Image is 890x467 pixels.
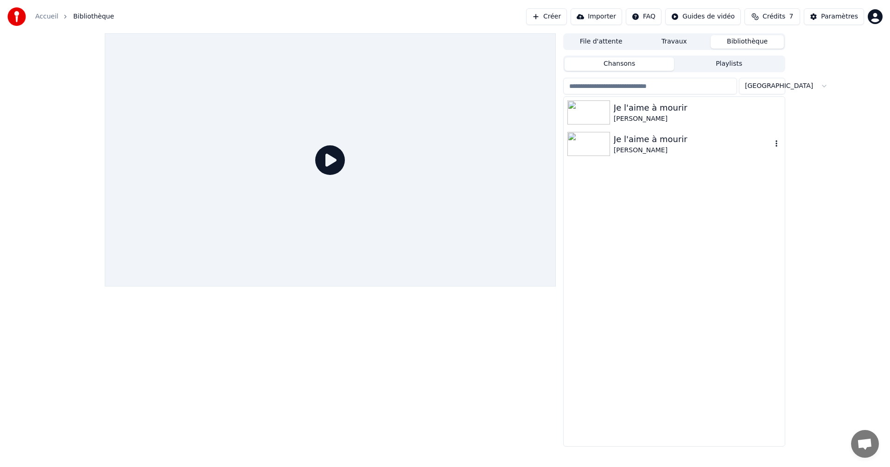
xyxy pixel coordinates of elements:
[614,114,781,124] div: [PERSON_NAME]
[565,35,638,49] button: File d'attente
[526,8,567,25] button: Créer
[626,8,661,25] button: FAQ
[789,12,793,21] span: 7
[73,12,114,21] span: Bibliothèque
[851,430,879,458] div: Ouvrir le chat
[665,8,741,25] button: Guides de vidéo
[614,146,772,155] div: [PERSON_NAME]
[35,12,114,21] nav: breadcrumb
[745,81,813,91] span: [GEOGRAPHIC_DATA]
[35,12,58,21] a: Accueil
[565,57,674,71] button: Chansons
[674,57,784,71] button: Playlists
[763,12,785,21] span: Crédits
[614,101,781,114] div: Je l'aime à mourir
[744,8,800,25] button: Crédits7
[571,8,622,25] button: Importer
[614,133,772,146] div: Je l'aime à mourir
[711,35,784,49] button: Bibliothèque
[821,12,858,21] div: Paramètres
[7,7,26,26] img: youka
[638,35,711,49] button: Travaux
[804,8,864,25] button: Paramètres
